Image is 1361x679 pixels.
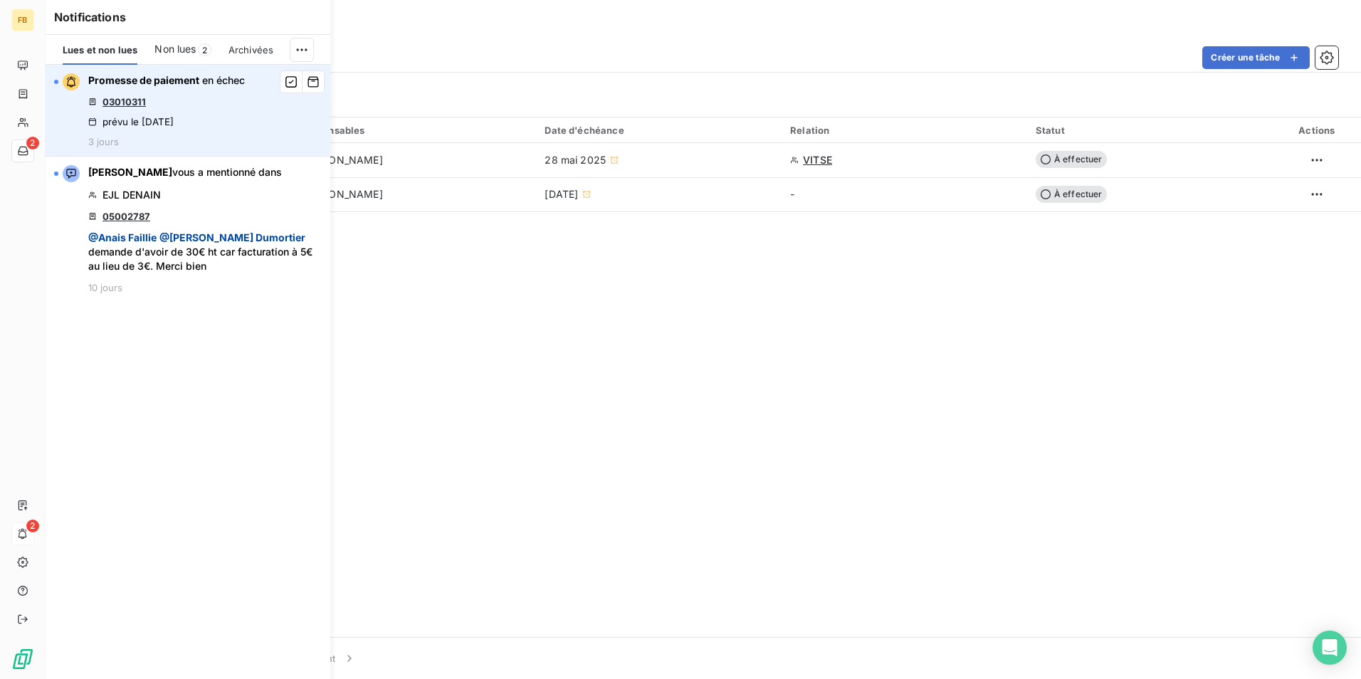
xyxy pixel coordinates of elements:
span: Archivées [228,44,273,56]
span: 10 jours [88,282,122,293]
span: 2 [26,137,39,149]
span: Non lues [154,42,196,56]
span: Promesse de paiement [88,74,199,86]
span: 2 [198,43,211,56]
a: 05002787 [103,211,150,222]
img: Logo LeanPay [11,648,34,670]
span: VITSE [803,153,832,167]
td: - [782,177,1027,211]
span: @ [PERSON_NAME] Dumortier [159,231,305,243]
span: EJL DENAIN [103,188,161,202]
span: Lues et non lues [63,44,137,56]
span: 2 [26,520,39,532]
div: FB [11,9,34,31]
span: en échec [202,74,245,86]
span: [PERSON_NAME] [300,153,383,167]
button: Promesse de paiement en échec03010311prévu le [DATE]3 jours [46,65,330,157]
span: [DATE] [545,187,578,201]
span: [PERSON_NAME] [88,166,172,178]
div: Date d'échéance [545,125,773,136]
a: 03010311 [103,96,146,107]
button: [PERSON_NAME]vous a mentionné dansEJL DENAIN05002787 @Anais Faillie @[PERSON_NAME] Dumortier dema... [46,157,330,302]
div: Responsables [300,125,528,136]
span: À effectuer [1036,151,1107,168]
span: À effectuer [1036,186,1107,203]
div: Relation [790,125,1019,136]
span: @ Anais Faillie [88,231,157,243]
div: prévu le [DATE] [88,116,174,127]
button: Créer une tâche [1202,46,1310,69]
span: [PERSON_NAME] [300,187,383,201]
div: Open Intercom Messenger [1313,631,1347,665]
span: vous a mentionné dans [88,165,282,179]
h6: Notifications [54,9,322,26]
span: 3 jours [88,136,119,147]
span: 28 mai 2025 [545,153,606,167]
div: Actions [1281,125,1352,136]
span: demande d'avoir de 30€ ht car facturation à 5€ au lieu de 3€. Merci bien [88,231,322,273]
div: Statut [1036,125,1264,136]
